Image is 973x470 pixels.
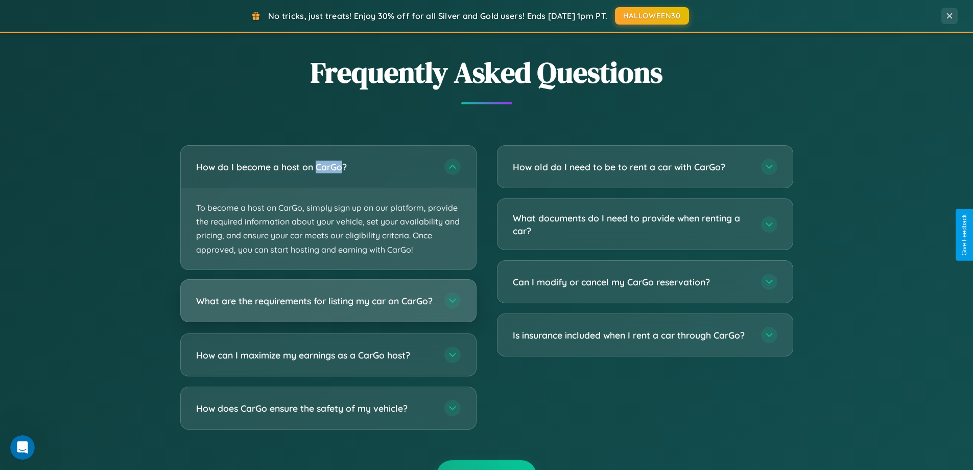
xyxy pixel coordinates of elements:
h2: Frequently Asked Questions [180,53,793,92]
span: No tricks, just treats! Enjoy 30% off for all Silver and Gold users! Ends [DATE] 1pm PT. [268,11,607,21]
iframe: Intercom live chat [10,435,35,460]
p: To become a host on CarGo, simply sign up on our platform, provide the required information about... [181,188,476,270]
h3: What documents do I need to provide when renting a car? [513,212,751,237]
h3: Is insurance included when I rent a car through CarGo? [513,329,751,342]
h3: How old do I need to be to rent a car with CarGo? [513,161,751,173]
div: Give Feedback [961,214,968,256]
h3: How does CarGo ensure the safety of my vehicle? [196,401,434,414]
h3: How do I become a host on CarGo? [196,161,434,173]
h3: Can I modify or cancel my CarGo reservation? [513,276,751,288]
h3: What are the requirements for listing my car on CarGo? [196,294,434,307]
h3: How can I maximize my earnings as a CarGo host? [196,348,434,361]
button: HALLOWEEN30 [615,7,689,25]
